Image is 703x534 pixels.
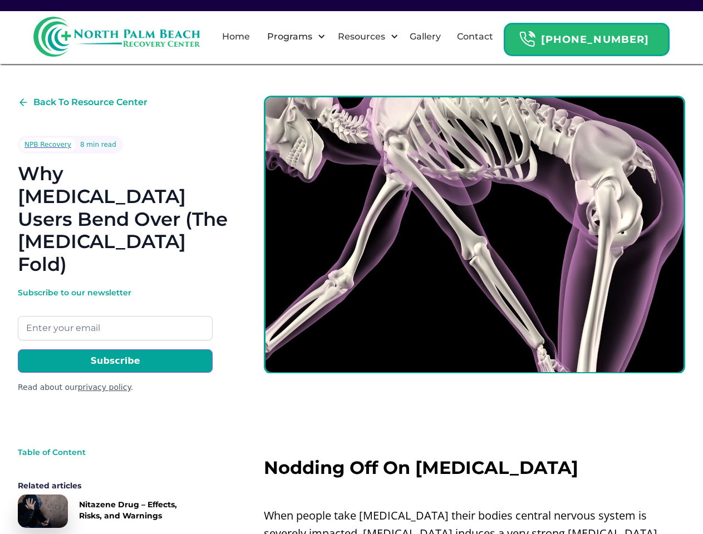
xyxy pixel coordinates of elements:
h1: Why [MEDICAL_DATA] Users Bend Over (The [MEDICAL_DATA] Fold) [18,162,228,276]
div: 8 min read [80,139,116,150]
div: Subscribe to our newsletter [18,287,213,298]
img: Header Calendar Icons [519,31,535,48]
div: Programs [264,30,315,43]
div: Resources [328,19,401,55]
div: Back To Resource Center [33,96,148,109]
div: Programs [258,19,328,55]
a: Header Calendar Icons[PHONE_NUMBER] [504,17,670,56]
strong: [PHONE_NUMBER] [541,33,649,46]
div: Related articles [18,480,196,491]
a: privacy policy [78,383,131,392]
div: Table of Content [18,447,196,458]
a: Back To Resource Center [18,96,148,109]
input: Subscribe [18,349,213,373]
form: Email Form [18,287,213,393]
div: Read about our . [18,382,213,393]
div: Nitazene Drug – Effects, Risks, and Warnings [79,499,196,521]
div: Resources [335,30,388,43]
input: Enter your email [18,316,213,340]
a: Contact [450,19,500,55]
a: Home [215,19,257,55]
h2: Nodding Off On [MEDICAL_DATA] [264,458,685,478]
p: ‍ [264,483,685,501]
div: NPB Recovery [24,139,71,150]
a: NPB Recovery [20,138,76,151]
a: Gallery [403,19,448,55]
a: Nitazene Drug – Effects, Risks, and Warnings [18,495,196,528]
